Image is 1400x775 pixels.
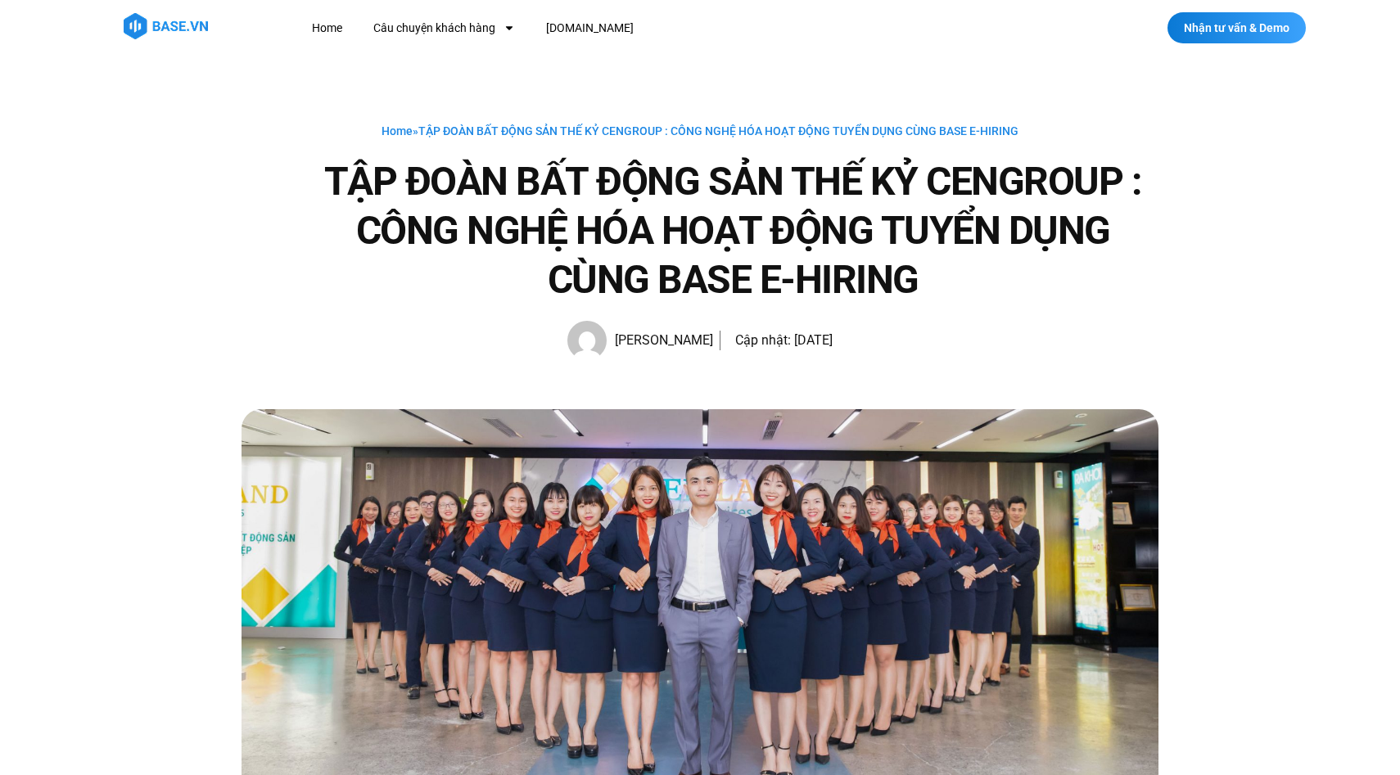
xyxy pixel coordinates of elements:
[607,329,713,352] span: [PERSON_NAME]
[534,13,646,43] a: [DOMAIN_NAME]
[1167,12,1306,43] a: Nhận tư vấn & Demo
[307,157,1158,304] h1: TẬP ĐOÀN BẤT ĐỘNG SẢN THẾ KỶ CENGROUP : CÔNG NGHỆ HÓA HOẠT ĐỘNG TUYỂN DỤNG CÙNG BASE E-HIRING
[735,332,791,348] span: Cập nhật:
[382,124,1018,137] span: »
[361,13,527,43] a: Câu chuyện khách hàng
[567,321,607,360] img: Picture of Hạnh Hoàng
[300,13,355,43] a: Home
[300,13,934,43] nav: Menu
[418,124,1018,137] span: TẬP ĐOÀN BẤT ĐỘNG SẢN THẾ KỶ CENGROUP : CÔNG NGHỆ HÓA HOẠT ĐỘNG TUYỂN DỤNG CÙNG BASE E-HIRING
[567,321,713,360] a: Picture of Hạnh Hoàng [PERSON_NAME]
[794,332,833,348] time: [DATE]
[1184,22,1289,34] span: Nhận tư vấn & Demo
[382,124,413,137] a: Home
